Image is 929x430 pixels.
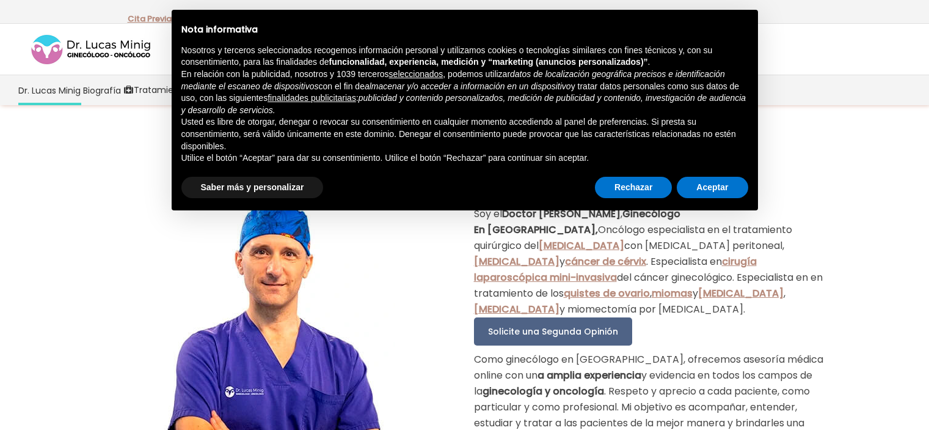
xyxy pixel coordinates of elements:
button: Rechazar [595,177,672,199]
p: Soy el , Oncólogo especialista en el tratamiento quirúrgico del con [MEDICAL_DATA] peritoneal, y ... [474,206,831,317]
button: Saber más y personalizar [181,177,324,199]
button: finalidades publicitarias [268,92,356,105]
p: Nosotros y terceros seleccionados recogemos información personal y utilizamos cookies o tecnologí... [181,45,748,69]
a: [MEDICAL_DATA] [474,254,559,269]
button: Aceptar [677,177,748,199]
button: seleccionados [389,69,443,81]
p: Usted es libre de otorgar, denegar o revocar su consentimiento en cualquier momento accediendo al... [181,116,748,152]
span: Dr. Lucas Minig [18,83,81,97]
em: publicidad y contenido personalizados, medición de publicidad y contenido, investigación de audie... [181,93,746,115]
a: [MEDICAL_DATA] [698,286,784,300]
a: Solicite una Segunda Opinión [474,317,632,346]
h2: Nota informativa [181,24,748,35]
em: almacenar y/o acceder a información en un dispositivo [365,81,571,91]
a: [MEDICAL_DATA] [539,239,624,253]
a: Cita Previa [128,13,172,24]
strong: ginecología y oncología [483,384,604,398]
a: [MEDICAL_DATA] [474,302,559,316]
strong: funcionalidad, experiencia, medición y “marketing (anuncios personalizados)” [329,57,648,67]
span: Solicite una Segunda Opinión [488,325,618,338]
span: Biografía [83,83,121,97]
a: miomas [652,286,693,300]
a: cáncer de cérvix [565,254,646,269]
p: - [128,11,176,27]
a: Biografía [82,75,122,105]
h1: [PERSON_NAME], Ginecólogo En [GEOGRAPHIC_DATA] [98,177,831,200]
a: quistes de ovario [564,286,650,300]
a: Dr. Lucas Minig [17,75,82,105]
a: Tratamientos [122,75,194,105]
strong: a amplia experiencia [537,368,641,382]
p: En relación con la publicidad, nosotros y 1039 terceros , podemos utilizar con el fin de y tratar... [181,69,748,116]
p: Utilice el botón “Aceptar” para dar su consentimiento. Utilice el botón “Rechazar” para continuar... [181,152,748,165]
span: Tratamientos [134,83,192,97]
em: datos de localización geográfica precisos e identificación mediante el escaneo de dispositivos [181,69,725,91]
